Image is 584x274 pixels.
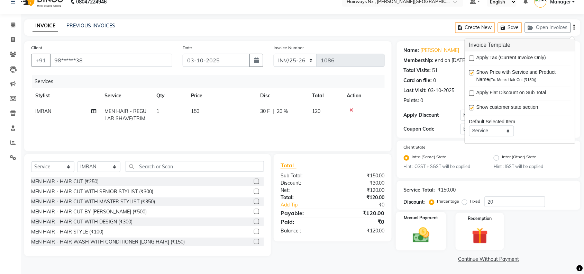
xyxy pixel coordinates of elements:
th: Service [100,88,152,104]
div: ₹120.00 [332,227,390,235]
label: Intra (Same) State [412,154,447,162]
label: Inter (Other) State [502,154,536,162]
span: Apply Tax (Current Invoice Only) [476,54,546,63]
div: Last Visit: [404,87,427,94]
span: Apply Flat Discount on Sub Total [476,89,546,98]
div: Name: [404,47,419,54]
div: Balance : [275,227,333,235]
div: Membership: [404,57,434,64]
div: ₹150.00 [438,186,456,194]
a: [PERSON_NAME] [421,47,459,54]
div: ₹120.00 [332,187,390,194]
div: MEN HAIR - HAIR CUT WITH DESIGN (₹300) [31,218,133,226]
div: Discount: [404,198,425,206]
div: Total: [275,194,333,201]
span: 20 % [277,108,288,115]
div: MEN HAIR - HAIR CUT WITH SENIOR STYLIST (₹300) [31,188,153,195]
a: INVOICE [33,20,58,32]
th: Price [187,88,256,104]
div: 03-10-2025 [428,87,455,94]
button: Create New [455,22,495,33]
div: Service Total: [404,186,435,194]
span: Show customer state section [476,104,538,113]
th: Total [308,88,343,104]
div: Discount: [275,179,333,187]
label: Client State [404,144,426,150]
div: Points: [404,97,419,104]
label: Percentage [437,198,459,204]
label: Date [183,45,192,51]
span: Total [281,162,296,169]
div: Apply Discount [404,112,460,119]
input: Search or Scan [126,161,264,172]
th: Qty [152,88,187,104]
span: 30 F [260,108,270,115]
span: IMRAN [35,108,51,114]
div: ₹150.00 [332,172,390,179]
div: ₹0 [342,201,390,209]
div: MEN HAIR - HAIR CUT (₹250) [31,178,99,185]
span: (Ex. Men's Hair Cut (₹150)) [489,78,537,82]
label: Invoice Number [274,45,304,51]
div: Card on file: [404,77,432,84]
label: Fixed [470,198,481,204]
div: MEN HAIR - HAIR CUT WITH MASTER STYLIST (₹350) [31,198,155,205]
input: Search by Name/Mobile/Email/Code [50,54,172,67]
div: MEN HAIR - HAIR WASH WITH CONDITIONER [LONG HAIR] (₹150) [31,238,185,246]
th: Action [343,88,385,104]
div: 0 [434,77,436,84]
label: Client [31,45,42,51]
span: | [273,108,274,115]
small: Hint : IGST will be applied [494,163,573,170]
div: ₹120.00 [332,194,390,201]
input: Enter Offer / Coupon Code [460,124,545,134]
div: Paid: [275,218,333,226]
div: MEN HAIR - HAIR STYLE (₹100) [31,228,103,236]
div: ₹120.00 [332,209,390,217]
button: +91 [31,54,51,67]
div: Coupon Code [404,125,460,133]
span: 1 [156,108,159,114]
div: Payable: [275,209,333,217]
div: ₹0 [332,218,390,226]
div: Total Visits: [404,67,431,74]
img: _gift.svg [467,226,493,246]
div: end on [DATE] [435,57,467,64]
span: 150 [191,108,199,114]
label: Redemption [468,215,492,222]
a: PREVIOUS INVOICES [66,23,115,29]
div: MEN HAIR - HAIR CUT BY [PERSON_NAME] (₹500) [31,208,147,215]
button: Open Invoices [525,22,571,33]
div: Net: [275,187,333,194]
div: Sub Total: [275,172,333,179]
span: MEN HAIR - REGULAR SHAVE/TRIM [104,108,146,122]
label: Manual Payment [404,215,438,222]
span: 120 [312,108,320,114]
div: Services [32,75,390,88]
img: _cash.svg [408,226,435,245]
span: Show Price with Service and Product Name [476,69,565,83]
small: Hint : CGST + SGST will be applied [404,163,483,170]
div: 0 [421,97,423,104]
div: ₹30.00 [332,179,390,187]
th: Disc [256,88,308,104]
div: Default Selected Item [469,118,571,126]
th: Stylist [31,88,100,104]
button: Save [498,22,522,33]
a: Continue Without Payment [398,256,579,263]
div: 51 [432,67,438,74]
h3: Invoice Template [465,39,575,52]
a: Add Tip [275,201,342,209]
